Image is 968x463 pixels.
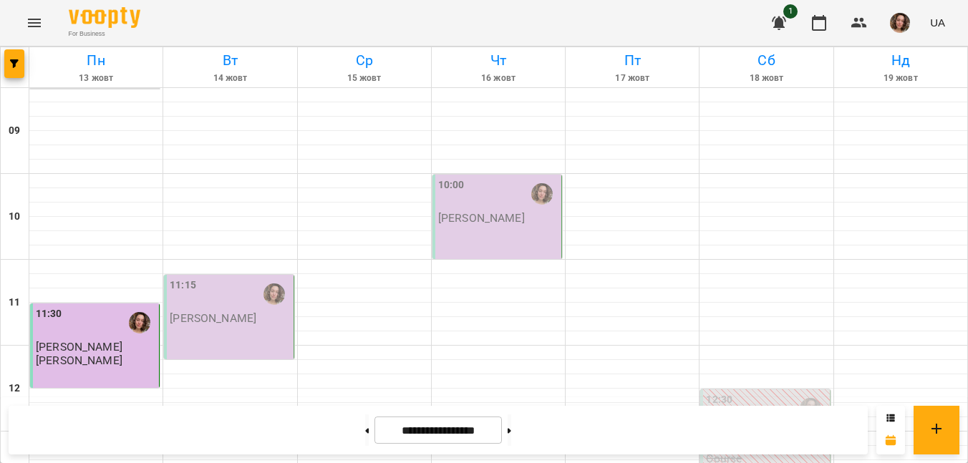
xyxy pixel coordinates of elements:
[9,295,20,311] h6: 11
[438,212,525,224] p: [PERSON_NAME]
[568,72,697,85] h6: 17 жовт
[924,9,951,36] button: UA
[165,49,294,72] h6: Вт
[434,72,563,85] h6: 16 жовт
[531,183,553,205] img: Цвітанська Дарина
[9,209,20,225] h6: 10
[36,306,62,322] label: 11:30
[36,354,122,366] p: [PERSON_NAME]
[783,4,798,19] span: 1
[165,72,294,85] h6: 14 жовт
[170,278,196,293] label: 11:15
[17,6,52,40] button: Menu
[69,7,140,28] img: Voopty Logo
[129,312,150,333] img: Цвітанська Дарина
[300,72,429,85] h6: 15 жовт
[69,29,140,39] span: For Business
[706,392,732,408] label: 12:30
[434,49,563,72] h6: Чт
[32,49,160,72] h6: Пн
[702,72,831,85] h6: 18 жовт
[930,15,945,30] span: UA
[36,340,122,354] span: [PERSON_NAME]
[568,49,697,72] h6: Пт
[170,312,256,324] p: [PERSON_NAME]
[9,123,20,139] h6: 09
[836,72,965,85] h6: 19 жовт
[263,283,285,305] img: Цвітанська Дарина
[9,381,20,396] h6: 12
[32,72,160,85] h6: 13 жовт
[438,177,465,193] label: 10:00
[890,13,910,33] img: 15232f8e2fb0b95b017a8128b0c4ecc9.jpg
[300,49,429,72] h6: Ср
[702,49,831,72] h6: Сб
[836,49,965,72] h6: Нд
